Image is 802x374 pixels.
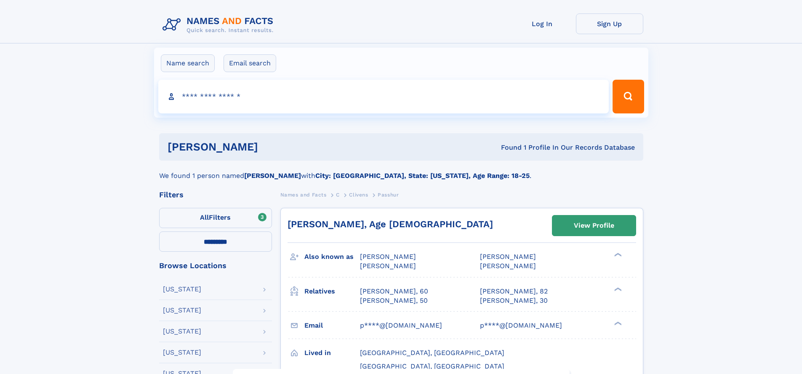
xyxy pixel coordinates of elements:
[574,216,614,235] div: View Profile
[552,215,636,236] a: View Profile
[360,296,428,305] a: [PERSON_NAME], 50
[360,362,504,370] span: [GEOGRAPHIC_DATA], [GEOGRAPHIC_DATA]
[168,142,380,152] h1: [PERSON_NAME]
[576,13,643,34] a: Sign Up
[612,252,622,258] div: ❯
[304,318,360,333] h3: Email
[200,213,209,221] span: All
[509,13,576,34] a: Log In
[379,143,635,152] div: Found 1 Profile In Our Records Database
[349,189,368,200] a: Clivens
[480,296,548,305] a: [PERSON_NAME], 30
[613,80,644,113] button: Search Button
[612,286,622,292] div: ❯
[360,262,416,270] span: [PERSON_NAME]
[158,80,609,113] input: search input
[612,320,622,326] div: ❯
[159,262,272,269] div: Browse Locations
[244,172,301,180] b: [PERSON_NAME]
[163,307,201,314] div: [US_STATE]
[360,349,504,357] span: [GEOGRAPHIC_DATA], [GEOGRAPHIC_DATA]
[480,253,536,261] span: [PERSON_NAME]
[163,349,201,356] div: [US_STATE]
[336,189,340,200] a: C
[224,54,276,72] label: Email search
[360,253,416,261] span: [PERSON_NAME]
[378,192,399,198] span: Passhur
[163,328,201,335] div: [US_STATE]
[480,287,548,296] a: [PERSON_NAME], 82
[480,262,536,270] span: [PERSON_NAME]
[349,192,368,198] span: Clivens
[159,161,643,181] div: We found 1 person named with .
[336,192,340,198] span: C
[159,13,280,36] img: Logo Names and Facts
[280,189,327,200] a: Names and Facts
[315,172,530,180] b: City: [GEOGRAPHIC_DATA], State: [US_STATE], Age Range: 18-25
[159,191,272,199] div: Filters
[163,286,201,293] div: [US_STATE]
[360,287,428,296] a: [PERSON_NAME], 60
[304,250,360,264] h3: Also known as
[304,284,360,299] h3: Relatives
[304,346,360,360] h3: Lived in
[159,208,272,228] label: Filters
[161,54,215,72] label: Name search
[288,219,493,229] a: [PERSON_NAME], Age [DEMOGRAPHIC_DATA]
